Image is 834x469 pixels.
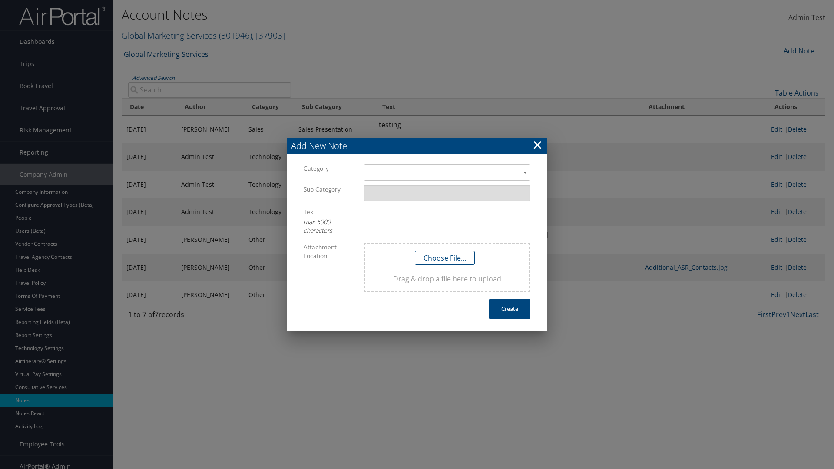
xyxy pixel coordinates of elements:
[304,243,351,261] label: Attachment Location
[304,208,351,216] label: Text
[415,251,475,265] button: Choose File...
[364,164,530,180] div: ​
[533,136,543,153] a: ×
[304,164,351,173] label: Category
[489,299,530,319] button: Create
[287,138,547,154] h3: Add New Note
[304,218,332,234] em: max 5000 characters
[372,274,522,284] span: Drag & drop a file here to upload
[304,185,351,194] label: Sub Category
